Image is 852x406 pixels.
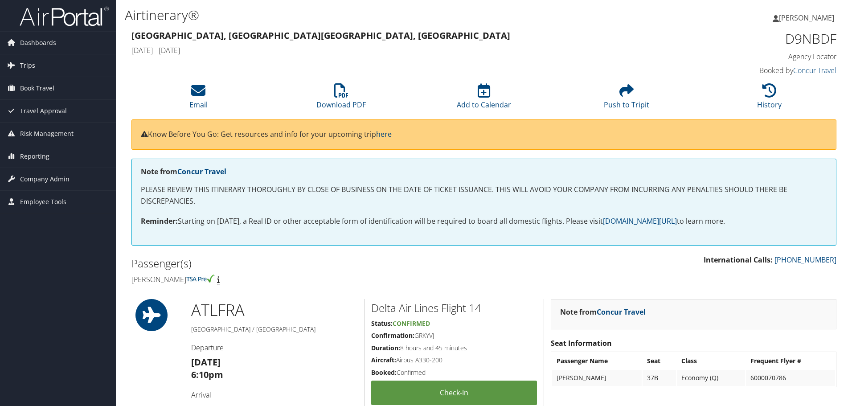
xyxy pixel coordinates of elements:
a: Concur Travel [793,66,836,75]
strong: 6:10pm [191,369,223,381]
strong: Aircraft: [371,356,396,364]
h4: Departure [191,343,357,353]
span: Reporting [20,145,49,168]
a: Concur Travel [177,167,226,176]
span: Company Admin [20,168,70,190]
h5: 8 hours and 45 minutes [371,344,537,353]
h4: Agency Locator [670,52,836,62]
th: Passenger Name [552,353,642,369]
p: Starting on [DATE], a Real ID or other acceptable form of identification will be required to boar... [141,216,827,227]
span: Dashboards [20,32,56,54]
h2: Passenger(s) [131,256,477,271]
span: Trips [20,54,35,77]
strong: [GEOGRAPHIC_DATA], [GEOGRAPHIC_DATA] [GEOGRAPHIC_DATA], [GEOGRAPHIC_DATA] [131,29,510,41]
strong: International Calls: [704,255,773,265]
h5: Airbus A330-200 [371,356,537,365]
a: Email [189,88,208,110]
td: 37B [643,370,676,386]
h1: ATL FRA [191,299,357,321]
h1: D9NBDF [670,29,836,48]
img: tsa-precheck.png [186,275,215,283]
a: Concur Travel [597,307,646,317]
td: [PERSON_NAME] [552,370,642,386]
h4: Booked by [670,66,836,75]
p: PLEASE REVIEW THIS ITINERARY THOROUGHLY BY CLOSE OF BUSINESS ON THE DATE OF TICKET ISSUANCE. THIS... [141,184,827,207]
strong: Note from [141,167,226,176]
a: [PERSON_NAME] [773,4,843,31]
span: Risk Management [20,123,74,145]
span: Employee Tools [20,191,66,213]
h5: [GEOGRAPHIC_DATA] / [GEOGRAPHIC_DATA] [191,325,357,334]
strong: Seat Information [551,338,612,348]
a: Push to Tripit [604,88,649,110]
a: Download PDF [316,88,366,110]
strong: Booked: [371,368,397,377]
span: Book Travel [20,77,54,99]
td: Economy (Q) [677,370,745,386]
td: 6000070786 [746,370,835,386]
p: Know Before You Go: Get resources and info for your upcoming trip [141,129,827,140]
a: [PHONE_NUMBER] [774,255,836,265]
h4: Arrival [191,390,357,400]
a: Add to Calendar [457,88,511,110]
span: Travel Approval [20,100,67,122]
span: Confirmed [393,319,430,328]
h2: Delta Air Lines Flight 14 [371,300,537,316]
strong: Duration: [371,344,400,352]
img: airportal-logo.png [20,6,109,27]
th: Class [677,353,745,369]
a: Check-in [371,381,537,405]
h4: [DATE] - [DATE] [131,45,657,55]
a: [DOMAIN_NAME][URL] [603,216,677,226]
span: [PERSON_NAME] [779,13,834,23]
strong: Reminder: [141,216,178,226]
h5: Confirmed [371,368,537,377]
strong: Status: [371,319,393,328]
h4: [PERSON_NAME] [131,275,477,284]
h1: Airtinerary® [125,6,604,25]
th: Seat [643,353,676,369]
a: here [376,129,392,139]
strong: Confirmation: [371,331,414,340]
strong: Note from [560,307,646,317]
h5: GRKYVJ [371,331,537,340]
strong: [DATE] [191,356,221,368]
a: History [757,88,782,110]
th: Frequent Flyer # [746,353,835,369]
